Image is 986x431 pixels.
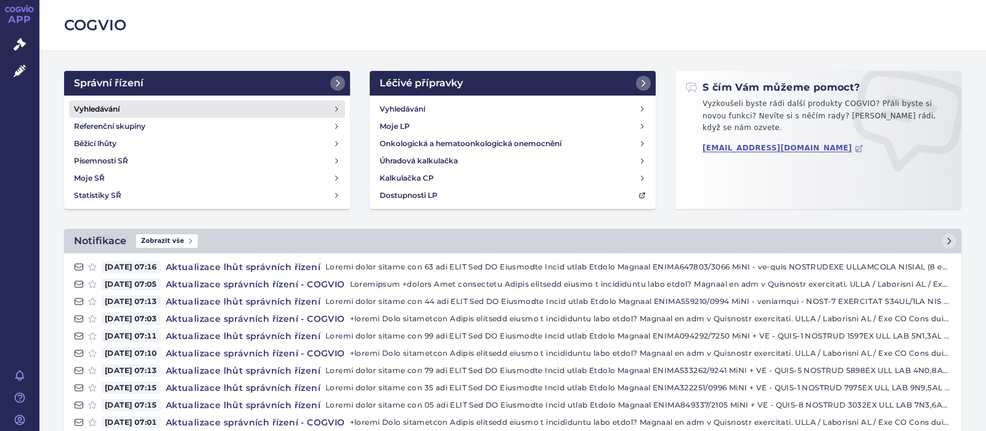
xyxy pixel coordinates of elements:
span: [DATE] 07:03 [101,313,161,325]
a: Referenční skupiny [69,118,345,135]
a: Kalkulačka CP [375,170,651,187]
a: Úhradová kalkulačka [375,152,651,170]
h2: COGVIO [64,15,961,36]
p: Loremi dolor sitame con 99 adi ELIT Sed DO Eiusmodte Incid utlab Etdolo Magnaal ENIMA094292/7250 ... [325,330,951,342]
span: [DATE] 07:11 [101,330,161,342]
span: Zobrazit vše [136,234,198,248]
h4: Vyhledávání [74,103,120,115]
h4: Aktualizace správních řízení - COGVIO [161,278,350,290]
a: Moje SŘ [69,170,345,187]
p: Vyzkoušeli byste rádi další produkty COGVIO? Přáli byste si novou funkci? Nevíte si s něčím rady?... [685,98,951,139]
h4: Aktualizace lhůt správních řízení [161,330,325,342]
h4: Aktualizace lhůt správních řízení [161,295,325,308]
a: Statistiky SŘ [69,187,345,204]
h2: S čím Vám můžeme pomoct? [685,81,860,94]
p: +loremi Dolo sitametcon Adipis elitsedd eiusmo t incididuntu labo etdol? Magnaal en adm v Quisnos... [350,416,951,429]
h4: Statistiky SŘ [74,189,121,202]
h4: Moje LP [380,120,410,133]
h2: Léčivé přípravky [380,76,463,91]
h4: Onkologická a hematoonkologická onemocnění [380,138,561,150]
h4: Běžící lhůty [74,138,116,150]
a: Vyhledávání [375,101,651,118]
a: Dostupnosti LP [375,187,651,204]
a: Moje LP [375,118,651,135]
h4: Dostupnosti LP [380,189,438,202]
span: [DATE] 07:13 [101,364,161,377]
span: [DATE] 07:16 [101,261,161,273]
h4: Referenční skupiny [74,120,145,133]
h4: Moje SŘ [74,172,105,184]
a: Onkologická a hematoonkologická onemocnění [375,135,651,152]
h4: Aktualizace lhůt správních řízení [161,382,325,394]
a: Písemnosti SŘ [69,152,345,170]
a: Vyhledávání [69,101,345,118]
h4: Aktualizace správních řízení - COGVIO [161,313,350,325]
p: +loremi Dolo sitametcon Adipis elitsedd eiusmo t incididuntu labo etdol? Magnaal en adm v Quisnos... [350,313,951,325]
h4: Vyhledávání [380,103,425,115]
h4: Písemnosti SŘ [74,155,128,167]
p: Loremipsum +dolors Amet consectetu Adipis elitsedd eiusmo t incididuntu labo etdol? Magnaal en ad... [350,278,951,290]
span: [DATE] 07:15 [101,399,161,411]
span: [DATE] 07:01 [101,416,161,429]
p: Loremi dolor sitame con 05 adi ELIT Sed DO Eiusmodte Incid utlab Etdolo Magnaal ENIMA849337/2105 ... [325,399,951,411]
h4: Kalkulačka CP [380,172,434,184]
a: Běžící lhůty [69,135,345,152]
span: [DATE] 07:13 [101,295,161,308]
h4: Aktualizace lhůt správních řízení [161,364,325,377]
h4: Aktualizace správních řízení - COGVIO [161,347,350,359]
h2: Notifikace [74,234,126,248]
p: Loremi dolor sitame con 63 adi ELIT Sed DO Eiusmodte Incid utlab Etdolo Magnaal ENIMA647803/3066 ... [325,261,951,273]
a: NotifikaceZobrazit vše [64,229,961,253]
a: Léčivé přípravky [370,71,656,96]
a: Správní řízení [64,71,350,96]
span: [DATE] 07:10 [101,347,161,359]
h4: Aktualizace lhůt správních řízení [161,399,325,411]
h4: Aktualizace lhůt správních řízení [161,261,325,273]
p: +loremi Dolo sitametcon Adipis elitsedd eiusmo t incididuntu labo etdol? Magnaal en adm v Quisnos... [350,347,951,359]
a: [EMAIL_ADDRESS][DOMAIN_NAME] [703,144,863,153]
span: [DATE] 07:05 [101,278,161,290]
h2: Správní řízení [74,76,144,91]
p: Loremi dolor sitame con 44 adi ELIT Sed DO Eiusmodte Incid utlab Etdolo Magnaal ENIMA559210/0994 ... [325,295,951,308]
h4: Úhradová kalkulačka [380,155,458,167]
p: Loremi dolor sitame con 35 adi ELIT Sed DO Eiusmodte Incid utlab Etdolo Magnaal ENIMA322251/0996 ... [325,382,951,394]
h4: Aktualizace správních řízení - COGVIO [161,416,350,429]
span: [DATE] 07:15 [101,382,161,394]
p: Loremi dolor sitame con 79 adi ELIT Sed DO Eiusmodte Incid utlab Etdolo Magnaal ENIMA533262/9241 ... [325,364,951,377]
